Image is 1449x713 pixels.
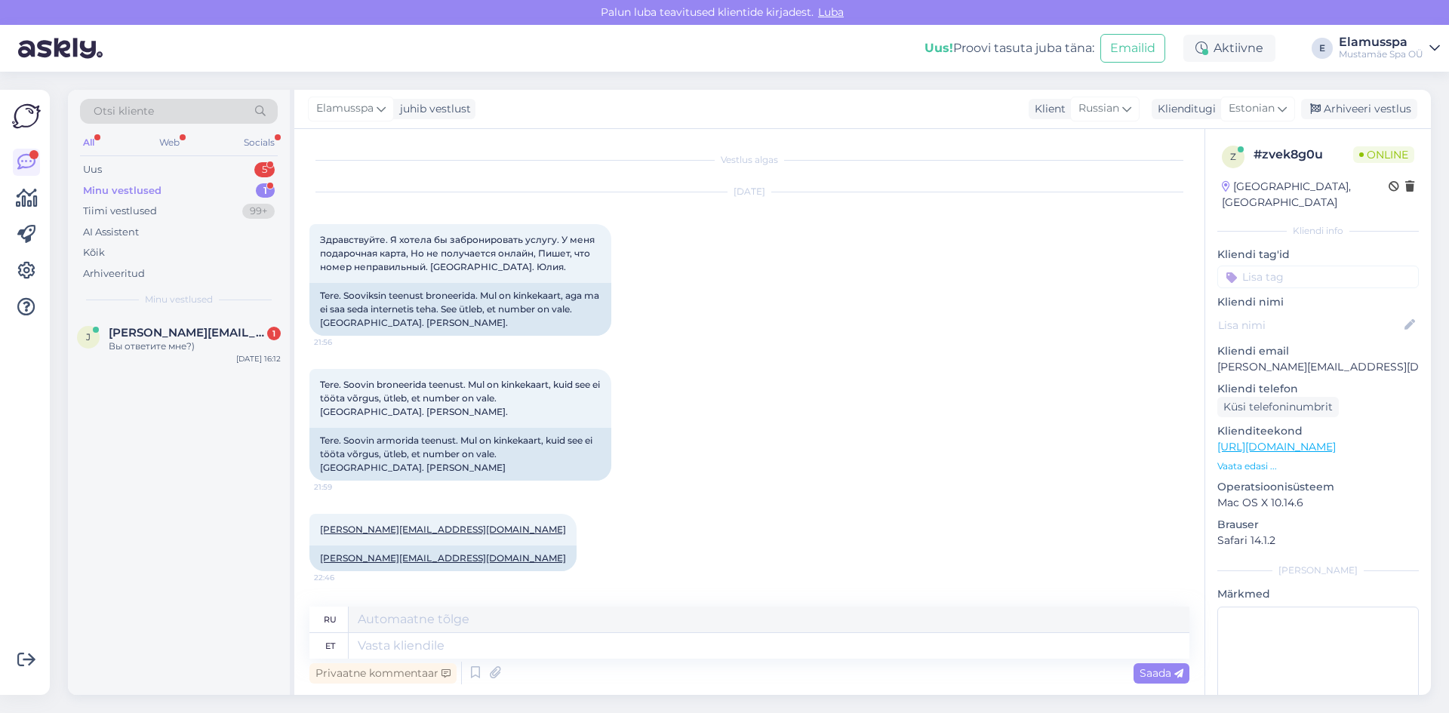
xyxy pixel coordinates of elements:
[1217,224,1419,238] div: Kliendi info
[1217,381,1419,397] p: Kliendi telefon
[1217,586,1419,602] p: Märkmed
[314,572,371,583] span: 22:46
[314,481,371,493] span: 21:59
[1029,101,1066,117] div: Klient
[109,326,266,340] span: julia.varlasheva@icloud.com
[83,245,105,260] div: Kõik
[1140,666,1183,680] span: Saada
[145,293,213,306] span: Minu vestlused
[394,101,471,117] div: juhib vestlust
[1339,48,1423,60] div: Mustamäe Spa OÜ
[80,133,97,152] div: All
[1301,99,1417,119] div: Arhiveeri vestlus
[1217,517,1419,533] p: Brauser
[1152,101,1216,117] div: Klienditugi
[83,204,157,219] div: Tiimi vestlused
[314,337,371,348] span: 21:56
[1353,146,1414,163] span: Online
[1254,146,1353,164] div: # zvek8g0u
[1217,294,1419,310] p: Kliendi nimi
[267,327,281,340] div: 1
[1312,38,1333,59] div: E
[814,5,848,19] span: Luba
[1230,151,1236,162] span: z
[1217,423,1419,439] p: Klienditeekond
[83,183,162,198] div: Minu vestlused
[1217,479,1419,495] p: Operatsioonisüsteem
[242,204,275,219] div: 99+
[324,607,337,632] div: ru
[156,133,183,152] div: Web
[1217,495,1419,511] p: Mac OS X 10.14.6
[1217,564,1419,577] div: [PERSON_NAME]
[320,552,566,564] a: [PERSON_NAME][EMAIL_ADDRESS][DOMAIN_NAME]
[83,162,102,177] div: Uus
[309,185,1189,198] div: [DATE]
[309,663,457,684] div: Privaatne kommentaar
[320,379,602,417] span: Tere. Soovin broneerida teenust. Mul on kinkekaart, kuid see ei tööta võrgus, ütleb, et number on...
[1229,100,1275,117] span: Estonian
[1217,247,1419,263] p: Kliendi tag'id
[1100,34,1165,63] button: Emailid
[924,41,953,55] b: Uus!
[1222,179,1389,211] div: [GEOGRAPHIC_DATA], [GEOGRAPHIC_DATA]
[1217,440,1336,453] a: [URL][DOMAIN_NAME]
[1218,317,1401,333] input: Lisa nimi
[1078,100,1119,117] span: Russian
[924,39,1094,57] div: Proovi tasuta juba täna:
[309,153,1189,167] div: Vestlus algas
[1183,35,1275,62] div: Aktiivne
[1217,359,1419,375] p: [PERSON_NAME][EMAIL_ADDRESS][DOMAIN_NAME]
[325,633,335,659] div: et
[320,524,566,535] a: [PERSON_NAME][EMAIL_ADDRESS][DOMAIN_NAME]
[94,103,154,119] span: Otsi kliente
[1217,459,1419,473] p: Vaata edasi ...
[309,283,611,336] div: Tere. Sooviksin teenust broneerida. Mul on kinkekaart, aga ma ei saa seda internetis teha. See üt...
[1217,266,1419,288] input: Lisa tag
[1339,36,1423,48] div: Elamusspa
[241,133,278,152] div: Socials
[254,162,275,177] div: 5
[236,353,281,364] div: [DATE] 16:12
[1339,36,1440,60] a: ElamusspaMustamäe Spa OÜ
[83,225,139,240] div: AI Assistent
[309,428,611,481] div: Tere. Soovin armorida teenust. Mul on kinkekaart, kuid see ei tööta võrgus, ütleb, et number on v...
[320,234,597,272] span: Здравствуйте. Я хотела бы забронировать услугу. У меня подарочная карта, Но не получается онлайн,...
[316,100,374,117] span: Elamusspa
[1217,343,1419,359] p: Kliendi email
[256,183,275,198] div: 1
[12,102,41,131] img: Askly Logo
[83,266,145,281] div: Arhiveeritud
[1217,397,1339,417] div: Küsi telefoninumbrit
[86,331,91,343] span: j
[109,340,281,353] div: Вы ответите мне?)
[1217,533,1419,549] p: Safari 14.1.2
